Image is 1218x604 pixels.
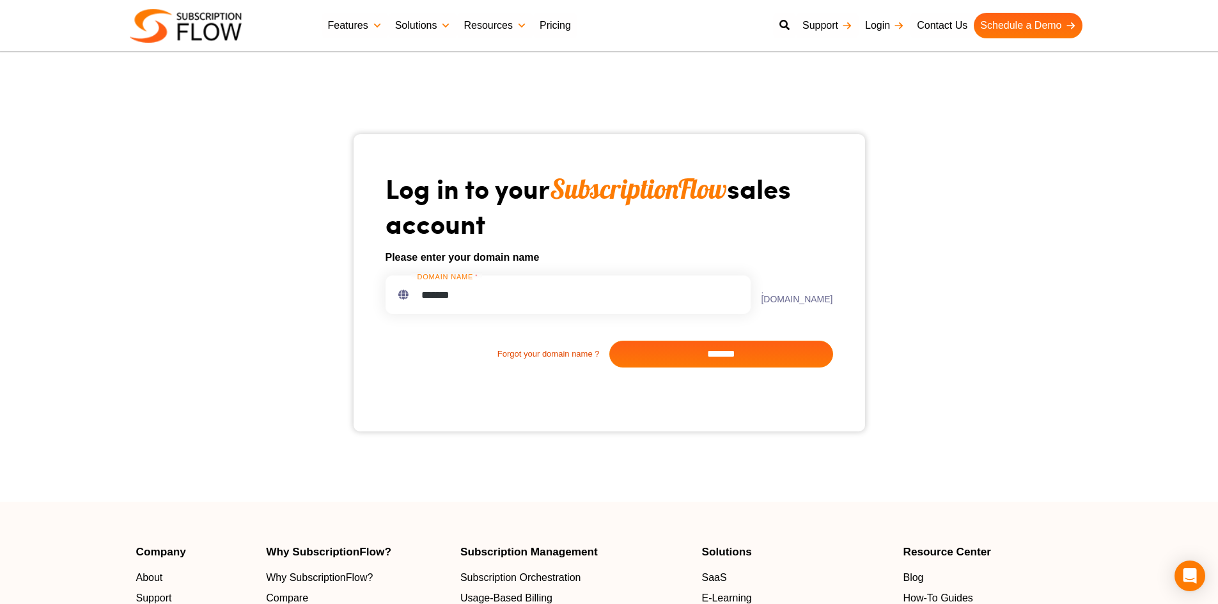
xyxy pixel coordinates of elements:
h4: Resource Center [903,546,1082,557]
h4: Subscription Management [460,546,689,557]
a: Features [322,13,389,38]
span: Blog [903,570,923,585]
a: Login [859,13,910,38]
a: Subscription Orchestration [460,570,689,585]
a: Solutions [389,13,458,38]
h1: Log in to your sales account [386,171,833,240]
a: Why SubscriptionFlow? [266,570,448,585]
a: Schedule a Demo [974,13,1082,38]
span: Subscription Orchestration [460,570,581,585]
span: About [136,570,163,585]
span: SaaS [701,570,726,585]
span: SubscriptionFlow [550,172,727,206]
a: About [136,570,254,585]
span: Why SubscriptionFlow? [266,570,373,585]
a: Resources [457,13,533,38]
h6: Please enter your domain name [386,250,833,265]
h4: Company [136,546,254,557]
h4: Why SubscriptionFlow? [266,546,448,557]
a: Support [796,13,859,38]
a: Contact Us [910,13,974,38]
a: Blog [903,570,1082,585]
h4: Solutions [701,546,890,557]
div: Open Intercom Messenger [1175,561,1205,591]
a: SaaS [701,570,890,585]
label: .[DOMAIN_NAME] [751,286,832,304]
a: Forgot your domain name ? [386,348,609,360]
img: Subscriptionflow [130,9,242,43]
a: Pricing [533,13,577,38]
